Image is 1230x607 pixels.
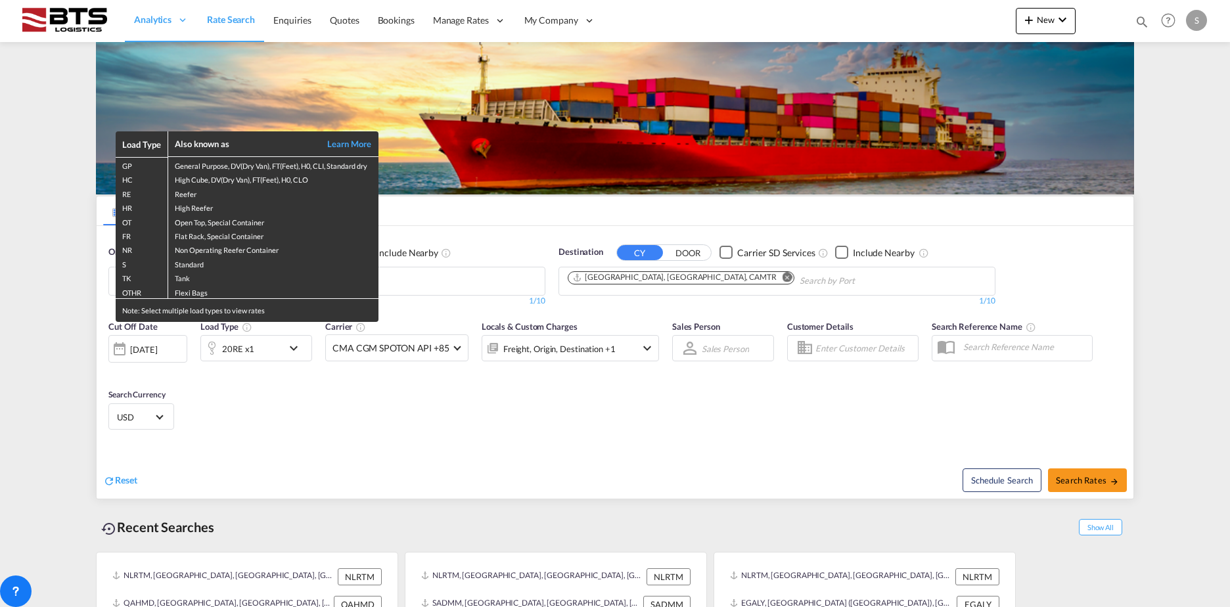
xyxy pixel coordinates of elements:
td: FR [116,228,168,242]
td: NR [116,242,168,256]
td: OTHR [116,284,168,299]
td: Standard [168,256,378,270]
td: HR [116,200,168,214]
a: Learn More [313,138,372,150]
td: Non Operating Reefer Container [168,242,378,256]
td: Flexi Bags [168,284,378,299]
td: Tank [168,270,378,284]
td: RE [116,186,168,200]
td: Open Top, Special Container [168,214,378,228]
td: HC [116,171,168,185]
div: Also known as [175,138,313,150]
td: S [116,256,168,270]
td: TK [116,270,168,284]
th: Load Type [116,131,168,157]
td: High Reefer [168,200,378,214]
td: OT [116,214,168,228]
td: Flat Rack, Special Container [168,228,378,242]
div: Note: Select multiple load types to view rates [116,299,378,322]
td: High Cube, DV(Dry Van), FT(Feet), H0, CLO [168,171,378,185]
td: Reefer [168,186,378,200]
td: General Purpose, DV(Dry Van), FT(Feet), H0, CLI, Standard dry [168,157,378,171]
td: GP [116,157,168,171]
